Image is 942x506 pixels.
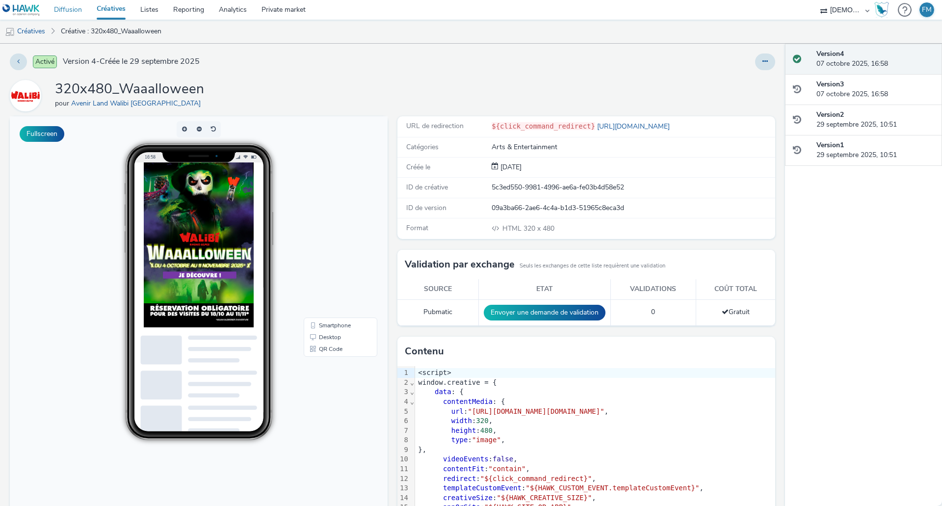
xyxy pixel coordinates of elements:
span: type [451,436,468,444]
div: <script> [415,368,775,378]
div: 9 [397,445,410,455]
div: 29 septembre 2025, 10:51 [816,110,934,130]
span: contentMedia [443,398,493,405]
h3: Contenu [405,344,444,359]
th: Coût total [696,279,775,299]
th: Etat [478,279,610,299]
span: url [451,407,464,415]
span: ID de version [406,203,446,213]
strong: Version 3 [816,80,844,89]
div: 11 [397,464,410,474]
span: "${HAWK_CUSTOM_EVENT.templateCustomEvent}" [525,484,699,492]
li: Desktop [296,215,366,227]
span: creativeSize [443,494,493,502]
li: Smartphone [296,203,366,215]
td: Pubmatic [397,299,478,325]
span: "${HAWK_CREATIVE_SIZE}" [497,494,592,502]
span: Fold line [410,378,415,386]
span: 320 x 480 [501,224,554,233]
a: Hawk Academy [874,2,893,18]
div: 07 octobre 2025, 16:58 [816,80,934,100]
span: Desktop [309,218,331,224]
div: 29 septembre 2025, 10:51 [816,140,934,160]
span: Format [406,223,428,233]
div: 09a3ba66-2ae6-4c4a-b1d3-51965c8eca3d [492,203,774,213]
span: Activé [33,55,57,68]
span: ID de créative [406,183,448,192]
div: 07 octobre 2025, 16:58 [816,49,934,69]
div: : , [415,426,775,436]
span: Catégories [406,142,439,152]
span: URL de redirection [406,121,464,131]
div: 1 [397,368,410,378]
span: height [451,426,476,434]
span: redirect [443,475,476,482]
div: }, [415,445,775,455]
div: 5 [397,407,410,417]
div: : , [415,407,775,417]
div: 13 [397,483,410,493]
span: contentFit [443,465,484,473]
div: : , [415,416,775,426]
div: FM [922,2,932,17]
span: false [493,455,513,463]
strong: Version 1 [816,140,844,150]
span: HTML [502,224,523,233]
a: Avenir Land Walibi [GEOGRAPHIC_DATA] [71,99,205,108]
div: Arts & Entertainment [492,142,774,152]
code: ${click_command_redirect} [492,122,595,130]
th: Validations [610,279,696,299]
span: Fold line [410,398,415,405]
div: 6 [397,416,410,426]
h1: 320x480_Waaalloween [55,80,205,99]
div: : , [415,493,775,503]
span: "contain" [489,465,526,473]
span: "image" [472,436,501,444]
span: Version 4 - Créée le 29 septembre 2025 [63,56,200,67]
span: width [451,417,472,425]
div: : , [415,435,775,445]
div: 8 [397,435,410,445]
a: Avenir Land Walibi Rhône Alpes [10,91,45,100]
div: : { [415,387,775,397]
span: "[URL][DOMAIN_NAME][DOMAIN_NAME]" [468,407,604,415]
div: window.creative = { [415,378,775,388]
a: Créative : 320x480_Waaalloween [56,20,166,43]
button: Envoyer une demande de validation [484,305,605,320]
strong: Version 4 [816,49,844,58]
div: : , [415,464,775,474]
span: data [435,388,451,396]
div: 2 [397,378,410,388]
button: Fullscreen [20,126,64,142]
div: 3 [397,387,410,397]
div: 12 [397,474,410,484]
img: mobile [5,27,15,37]
span: 480 [480,426,493,434]
span: [DATE] [498,162,522,172]
span: Gratuit [722,307,750,317]
div: Création 29 septembre 2025, 10:51 [498,162,522,172]
img: Avenir Land Walibi Rhône Alpes [11,81,40,110]
span: "${click_command_redirect}" [480,475,592,482]
span: videoEvents [443,455,489,463]
img: Hawk Academy [874,2,889,18]
span: Créée le [406,162,430,172]
span: 16:58 [135,38,146,43]
a: [URL][DOMAIN_NAME] [595,122,674,131]
div: 14 [397,493,410,503]
div: : , [415,454,775,464]
span: QR Code [309,230,333,236]
div: : , [415,483,775,493]
div: 7 [397,426,410,436]
span: pour [55,99,71,108]
span: Smartphone [309,206,341,212]
div: 4 [397,397,410,407]
li: QR Code [296,227,366,239]
small: Seuls les exchanges de cette liste requièrent une validation [520,262,665,270]
h3: Validation par exchange [405,257,515,272]
img: undefined Logo [2,4,40,16]
span: 320 [476,417,488,425]
div: 5c3ed550-9981-4996-ae6a-fe03b4d58e52 [492,183,774,192]
div: 10 [397,454,410,464]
